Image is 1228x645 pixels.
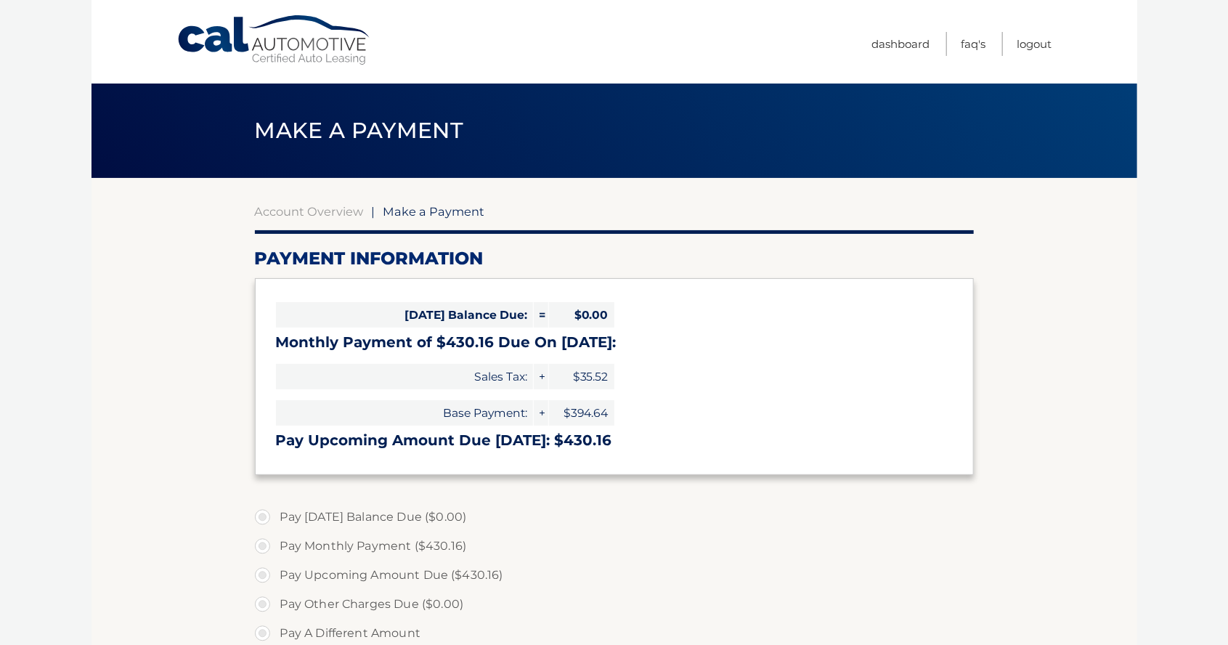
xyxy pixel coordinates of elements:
[549,364,614,389] span: $35.52
[534,364,548,389] span: +
[549,302,614,328] span: $0.00
[255,248,974,269] h2: Payment Information
[276,400,533,426] span: Base Payment:
[872,32,930,56] a: Dashboard
[255,503,974,532] label: Pay [DATE] Balance Due ($0.00)
[255,117,463,144] span: Make a Payment
[276,364,533,389] span: Sales Tax:
[372,204,375,219] span: |
[276,431,953,450] h3: Pay Upcoming Amount Due [DATE]: $430.16
[176,15,373,66] a: Cal Automotive
[276,302,533,328] span: [DATE] Balance Due:
[255,204,364,219] a: Account Overview
[276,333,953,352] h3: Monthly Payment of $430.16 Due On [DATE]:
[549,400,614,426] span: $394.64
[255,532,974,561] label: Pay Monthly Payment ($430.16)
[255,590,974,619] label: Pay Other Charges Due ($0.00)
[961,32,986,56] a: FAQ's
[534,302,548,328] span: =
[383,204,485,219] span: Make a Payment
[534,400,548,426] span: +
[1017,32,1052,56] a: Logout
[255,561,974,590] label: Pay Upcoming Amount Due ($430.16)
